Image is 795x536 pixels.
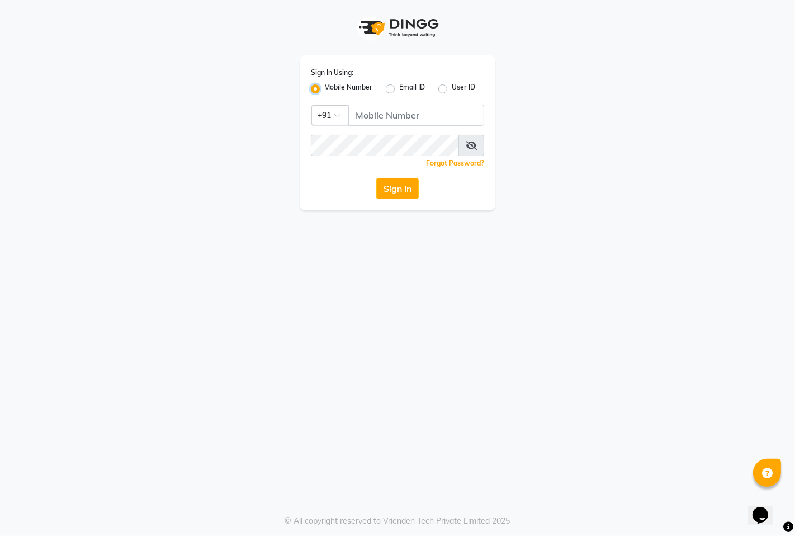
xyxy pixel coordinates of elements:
label: Sign In Using: [311,68,353,78]
a: Forgot Password? [426,159,484,167]
input: Username [311,135,459,156]
label: User ID [452,82,475,96]
img: logo1.svg [353,11,442,44]
input: Username [348,105,484,126]
label: Mobile Number [324,82,372,96]
button: Sign In [376,178,419,199]
label: Email ID [399,82,425,96]
iframe: chat widget [748,491,784,525]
